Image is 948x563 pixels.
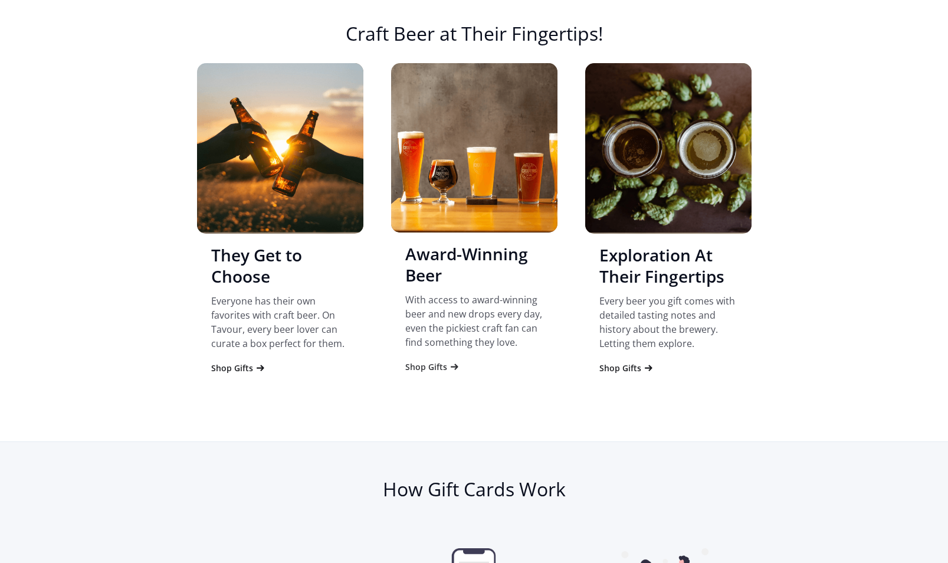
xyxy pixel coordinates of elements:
[599,244,737,287] h3: Exploration At Their Fingertips
[197,63,363,386] div: 1 of 4
[585,63,752,386] div: 3 of 4
[211,362,253,374] div: Shop Gifts
[391,63,557,385] div: 2 of 4
[405,361,447,373] div: Shop Gifts
[197,63,752,424] div: carousel
[197,477,752,501] h2: How Gift Cards Work
[211,362,266,374] a: Shop Gifts
[599,362,654,374] a: Shop Gifts
[211,244,349,287] h3: They Get to Choose
[405,243,543,286] h3: Award-Winning Beer
[211,294,349,351] p: Everyone has their own favorites with craft beer. On Tavour, every beer lover can curate a box pe...
[197,22,752,57] h2: Craft Beer at Their Fingertips!
[405,293,543,349] p: With access to award-winning beer and new drops every day, even the pickiest craft fan can find s...
[599,362,641,374] div: Shop Gifts
[405,361,460,373] a: Shop Gifts
[599,294,737,351] p: Every beer you gift comes with detailed tasting notes and history about the brewery. Letting them...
